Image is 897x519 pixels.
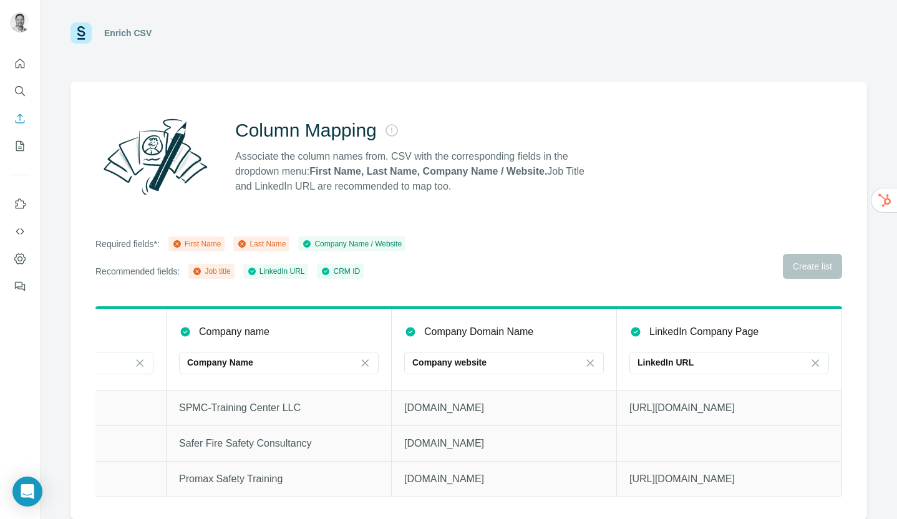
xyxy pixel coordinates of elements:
[404,400,604,415] p: [DOMAIN_NAME]
[95,238,160,250] p: Required fields*:
[70,22,92,44] img: Surfe Logo
[179,400,379,415] p: SPMC-Training Center LLC
[10,248,30,270] button: Dashboard
[187,356,253,369] p: Company Name
[302,238,402,250] div: Company Name / Website
[10,52,30,75] button: Quick start
[10,107,30,130] button: Enrich CSV
[629,472,829,487] p: [URL][DOMAIN_NAME]
[10,80,30,102] button: Search
[237,238,286,250] div: Last Name
[638,356,694,369] p: LinkedIn URL
[412,356,487,369] p: Company website
[235,119,377,142] h2: Column Mapping
[10,193,30,215] button: Use Surfe on LinkedIn
[10,220,30,243] button: Use Surfe API
[179,436,379,451] p: Safer Fire Safety Consultancy
[199,324,269,339] p: Company name
[235,149,596,194] p: Associate the column names from. CSV with the corresponding fields in the dropdown menu: Job Titl...
[95,112,215,201] img: Surfe Illustration - Column Mapping
[10,135,30,157] button: My lists
[10,12,30,32] img: Avatar
[629,400,829,415] p: [URL][DOMAIN_NAME]
[404,436,604,451] p: [DOMAIN_NAME]
[10,275,30,298] button: Feedback
[104,27,152,39] div: Enrich CSV
[192,266,230,277] div: Job title
[172,238,221,250] div: First Name
[321,266,360,277] div: CRM ID
[424,324,533,339] p: Company Domain Name
[309,166,547,177] strong: First Name, Last Name, Company Name / Website.
[404,472,604,487] p: [DOMAIN_NAME]
[179,472,379,487] p: Promax Safety Training
[12,477,42,507] div: Open Intercom Messenger
[649,324,759,339] p: LinkedIn Company Page
[247,266,305,277] div: LinkedIn URL
[95,265,180,278] p: Recommended fields:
